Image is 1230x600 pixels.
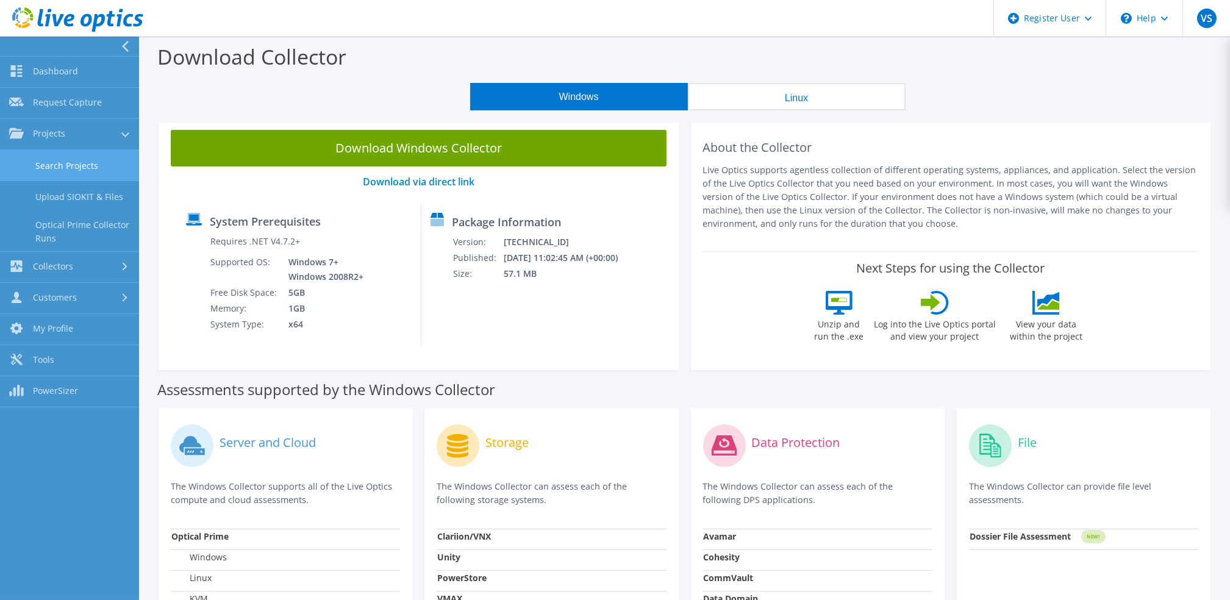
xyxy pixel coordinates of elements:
[704,530,737,542] strong: Avamar
[171,572,212,584] label: Linux
[171,480,400,507] p: The Windows Collector supports all of the Live Optics compute and cloud assessments.
[279,285,366,301] td: 5GB
[503,234,634,250] td: [TECHNICAL_ID]
[688,83,906,110] button: Linux
[363,175,474,188] a: Download via direct link
[210,316,279,332] td: System Type:
[210,215,321,227] label: System Prerequisites
[452,266,503,282] td: Size:
[437,551,460,563] strong: Unity
[873,315,996,343] label: Log into the Live Optics portal and view your project
[157,43,346,71] label: Download Collector
[704,572,754,584] strong: CommVault
[1197,9,1217,28] span: VS
[279,316,366,332] td: x64
[1087,534,1099,540] tspan: NEW!
[1121,13,1132,24] svg: \n
[452,250,503,266] td: Published:
[969,480,1198,507] p: The Windows Collector can provide file level assessments.
[437,480,666,507] p: The Windows Collector can assess each of the following storage systems.
[503,266,634,282] td: 57.1 MB
[157,384,495,396] label: Assessments supported by the Windows Collector
[704,551,740,563] strong: Cohesity
[210,254,279,285] td: Supported OS:
[703,163,1199,230] p: Live Optics supports agentless collection of different operating systems, appliances, and applica...
[470,83,688,110] button: Windows
[210,285,279,301] td: Free Disk Space:
[279,301,366,316] td: 1GB
[220,437,316,449] label: Server and Cloud
[171,530,229,542] strong: Optical Prime
[970,530,1071,542] strong: Dossier File Assessment
[171,130,667,166] a: Download Windows Collector
[210,301,279,316] td: Memory:
[811,315,867,343] label: Unzip and run the .exe
[452,234,503,250] td: Version:
[1018,437,1037,449] label: File
[856,261,1045,276] label: Next Steps for using the Collector
[437,572,487,584] strong: PowerStore
[503,250,634,266] td: [DATE] 11:02:45 AM (+00:00)
[752,437,840,449] label: Data Protection
[485,437,529,449] label: Storage
[703,140,1199,155] h2: About the Collector
[437,530,491,542] strong: Clariion/VNX
[452,216,561,228] label: Package Information
[210,235,300,248] label: Requires .NET V4.7.2+
[279,254,366,285] td: Windows 7+ Windows 2008R2+
[703,480,932,507] p: The Windows Collector can assess each of the following DPS applications.
[171,551,227,563] label: Windows
[1003,315,1090,343] label: View your data within the project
